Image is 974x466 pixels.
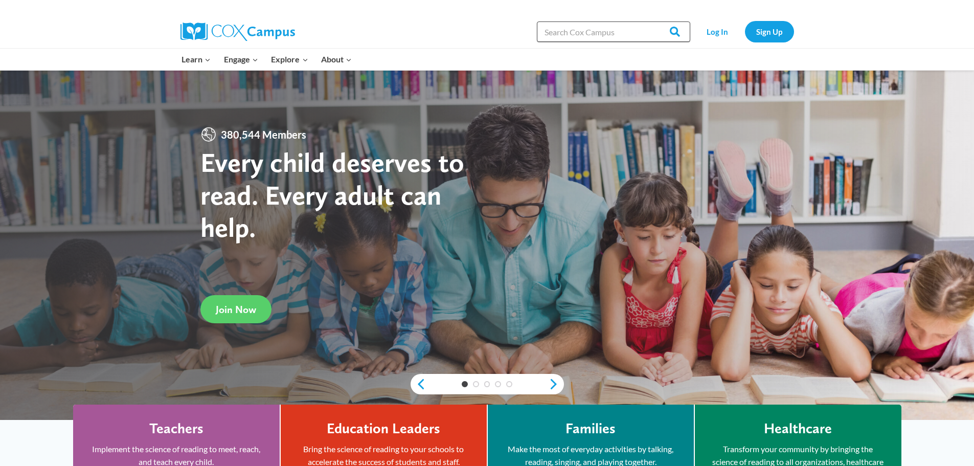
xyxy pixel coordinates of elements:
a: Sign Up [745,21,794,42]
h4: Healthcare [764,420,832,437]
a: Log In [695,21,740,42]
nav: Primary Navigation [175,49,358,70]
a: 4 [495,381,501,387]
nav: Secondary Navigation [695,21,794,42]
button: Child menu of About [314,49,358,70]
button: Child menu of Engage [217,49,265,70]
strong: Every child deserves to read. Every adult can help. [200,146,464,243]
img: Cox Campus [180,23,295,41]
input: Search Cox Campus [537,21,690,42]
a: 2 [473,381,479,387]
a: 1 [462,381,468,387]
h4: Teachers [149,420,203,437]
a: previous [411,378,426,390]
h4: Education Leaders [327,420,440,437]
a: next [549,378,564,390]
div: content slider buttons [411,374,564,394]
span: Join Now [216,303,256,316]
h4: Families [565,420,616,437]
span: 380,544 Members [217,126,310,143]
a: Join Now [200,295,271,323]
a: 5 [506,381,512,387]
button: Child menu of Explore [265,49,315,70]
button: Child menu of Learn [175,49,218,70]
a: 3 [484,381,490,387]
